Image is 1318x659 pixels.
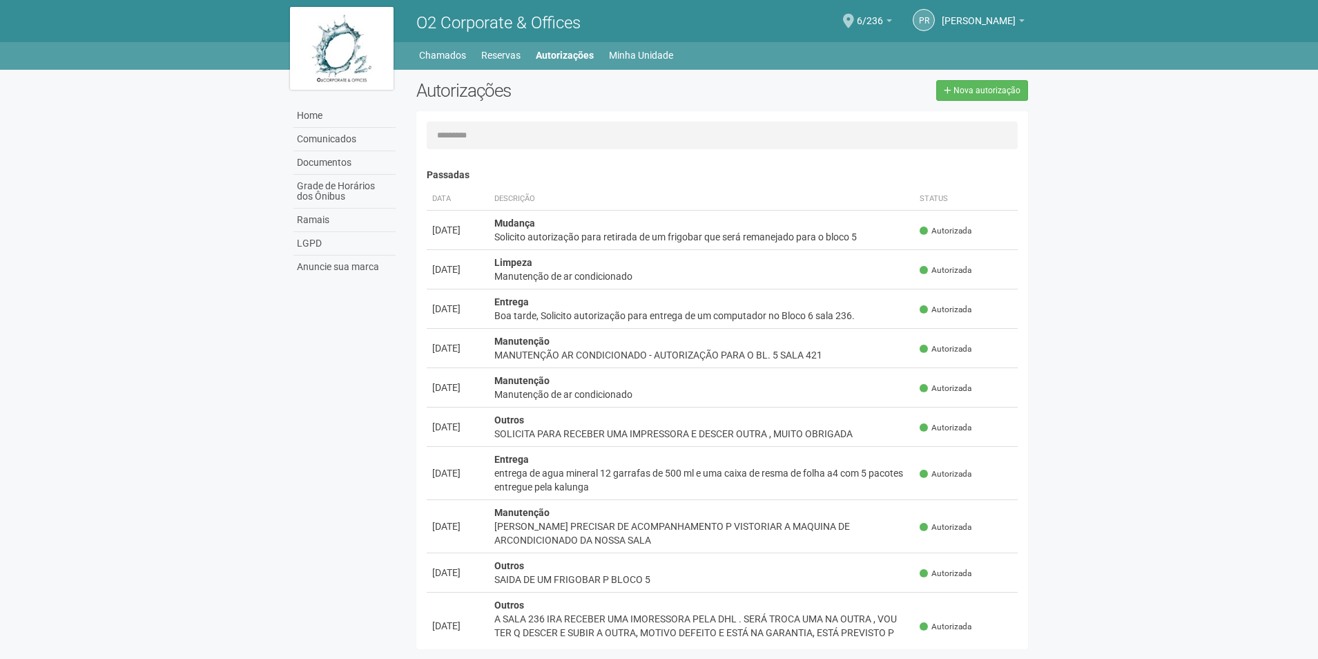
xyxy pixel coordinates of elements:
[914,188,1018,211] th: Status
[432,381,483,394] div: [DATE]
[920,343,971,355] span: Autorizada
[293,175,396,209] a: Grade de Horários dos Ônibus
[942,17,1025,28] a: [PERSON_NAME]
[942,2,1016,26] span: PATRÍCIA REGINA COELHO DOS SANTOS
[416,80,712,101] h2: Autorizações
[936,80,1028,101] a: Nova autorização
[920,468,971,480] span: Autorizada
[432,619,483,633] div: [DATE]
[293,256,396,278] a: Anuncie sua marca
[494,269,909,283] div: Manutenção de ar condicionado
[494,427,909,441] div: SOLICITA PARA RECEBER UMA IMPRESSORA E DESCER OUTRA , MUITO OBRIGADA
[494,519,909,547] div: [PERSON_NAME] PRECISAR DE ACOMPANHAMENTO P VISTORIAR A MAQUINA DE ARCONDICIONADO DA NOSSA SALA
[494,612,909,653] div: A SALA 236 IRA RECEBER UMA IMORESSORA PELA DHL . SERÁ TROCA UMA NA OUTRA , VOU TER Q DESCER E SUB...
[920,422,971,434] span: Autorizada
[290,7,394,90] img: logo.jpg
[494,600,524,611] strong: Outros
[920,568,971,580] span: Autorizada
[494,309,909,323] div: Boa tarde, Solicito autorização para entrega de um computador no Bloco 6 sala 236.
[427,188,489,211] th: Data
[432,519,483,533] div: [DATE]
[494,466,909,494] div: entrega de agua mineral 12 garrafas de 500 ml e uma caixa de resma de folha a4 com 5 pacotes entr...
[494,230,909,244] div: Solicito autorização para retirada de um frigobar que será remanejado para o bloco 5
[432,262,483,276] div: [DATE]
[494,218,535,229] strong: Mudança
[432,223,483,237] div: [DATE]
[494,573,909,586] div: SAIDA DE UM FRIGOBAR P BLOCO 5
[857,2,883,26] span: 6/236
[293,151,396,175] a: Documentos
[920,225,971,237] span: Autorizada
[489,188,915,211] th: Descrição
[494,414,524,426] strong: Outros
[494,296,529,307] strong: Entrega
[953,86,1020,95] span: Nova autorização
[609,46,673,65] a: Minha Unidade
[432,302,483,316] div: [DATE]
[494,336,550,347] strong: Manutenção
[432,466,483,480] div: [DATE]
[432,341,483,355] div: [DATE]
[920,265,971,276] span: Autorizada
[920,522,971,533] span: Autorizada
[481,46,521,65] a: Reservas
[293,232,396,256] a: LGPD
[494,454,529,465] strong: Entrega
[536,46,594,65] a: Autorizações
[920,383,971,394] span: Autorizada
[293,104,396,128] a: Home
[432,420,483,434] div: [DATE]
[494,375,550,386] strong: Manutenção
[913,9,935,31] a: PR
[494,507,550,518] strong: Manutenção
[494,560,524,571] strong: Outros
[293,209,396,232] a: Ramais
[416,13,581,32] span: O2 Corporate & Offices
[857,17,892,28] a: 6/236
[419,46,466,65] a: Chamados
[494,348,909,362] div: MANUTENÇÃO AR CONDICIONADO - AUTORIZAÇÃO PARA O BL. 5 SALA 421
[427,170,1018,180] h4: Passadas
[920,304,971,316] span: Autorizada
[920,621,971,633] span: Autorizada
[494,257,532,268] strong: Limpeza
[494,388,909,401] div: Manutenção de ar condicionado
[432,566,483,580] div: [DATE]
[293,128,396,151] a: Comunicados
